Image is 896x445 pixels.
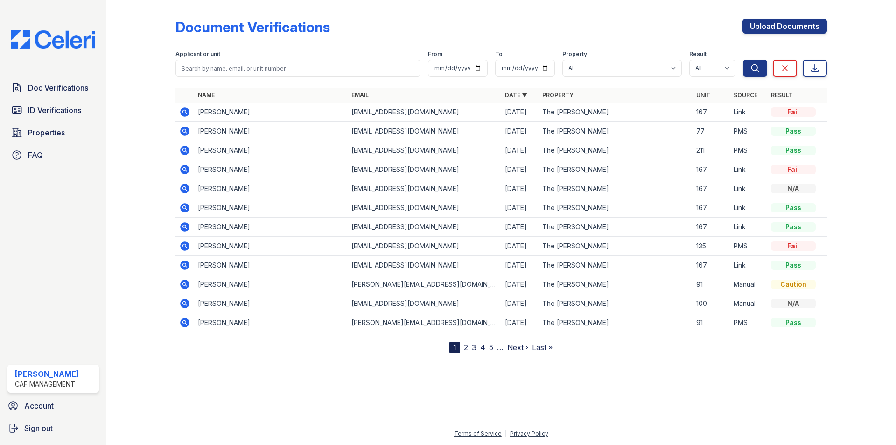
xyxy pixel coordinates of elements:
td: [EMAIL_ADDRESS][DOMAIN_NAME] [348,160,501,179]
td: 167 [693,256,730,275]
div: Pass [771,318,816,327]
td: [PERSON_NAME] [194,179,348,198]
td: 91 [693,275,730,294]
div: Pass [771,127,816,136]
label: To [495,50,503,58]
td: [PERSON_NAME] [194,237,348,256]
input: Search by name, email, or unit number [175,60,420,77]
label: From [428,50,442,58]
span: Doc Verifications [28,82,88,93]
td: [DATE] [501,141,539,160]
td: The [PERSON_NAME] [539,160,692,179]
td: 100 [693,294,730,313]
a: 4 [480,343,485,352]
td: PMS [730,237,767,256]
a: Properties [7,123,99,142]
label: Property [562,50,587,58]
td: 77 [693,122,730,141]
td: The [PERSON_NAME] [539,275,692,294]
a: Next › [507,343,528,352]
td: [PERSON_NAME] [194,313,348,332]
div: N/A [771,184,816,193]
td: [EMAIL_ADDRESS][DOMAIN_NAME] [348,141,501,160]
td: Manual [730,275,767,294]
span: Account [24,400,54,411]
td: [EMAIL_ADDRESS][DOMAIN_NAME] [348,294,501,313]
td: The [PERSON_NAME] [539,218,692,237]
td: [DATE] [501,122,539,141]
span: … [497,342,504,353]
td: [PERSON_NAME] [194,275,348,294]
td: PMS [730,141,767,160]
td: [EMAIL_ADDRESS][DOMAIN_NAME] [348,218,501,237]
td: [EMAIL_ADDRESS][DOMAIN_NAME] [348,256,501,275]
td: The [PERSON_NAME] [539,294,692,313]
a: Email [351,92,369,99]
span: Properties [28,127,65,138]
div: Fail [771,241,816,251]
div: Caution [771,280,816,289]
td: [EMAIL_ADDRESS][DOMAIN_NAME] [348,179,501,198]
div: Pass [771,222,816,232]
td: The [PERSON_NAME] [539,103,692,122]
a: Terms of Service [454,430,502,437]
div: Pass [771,203,816,212]
div: CAF Management [15,380,79,389]
a: FAQ [7,146,99,164]
td: 167 [693,160,730,179]
td: [EMAIL_ADDRESS][DOMAIN_NAME] [348,198,501,218]
div: [PERSON_NAME] [15,368,79,380]
a: Sign out [4,419,103,438]
img: CE_Logo_Blue-a8612792a0a2168367f1c8372b55b34899dd931a85d93a1a3d3e32e68fde9ad4.png [4,30,103,49]
a: 5 [489,343,493,352]
div: Fail [771,165,816,174]
td: PMS [730,122,767,141]
td: [PERSON_NAME] [194,141,348,160]
span: ID Verifications [28,105,81,116]
label: Result [689,50,707,58]
td: [DATE] [501,103,539,122]
td: Manual [730,294,767,313]
td: PMS [730,313,767,332]
a: Source [734,92,757,99]
td: [DATE] [501,313,539,332]
td: The [PERSON_NAME] [539,256,692,275]
td: [DATE] [501,256,539,275]
a: Doc Verifications [7,78,99,97]
a: Privacy Policy [510,430,548,437]
a: 2 [464,343,468,352]
div: Pass [771,261,816,270]
td: The [PERSON_NAME] [539,237,692,256]
td: [PERSON_NAME] [194,294,348,313]
div: 1 [449,342,460,353]
td: [PERSON_NAME] [194,122,348,141]
a: Upload Documents [742,19,827,34]
a: Property [542,92,574,99]
td: [DATE] [501,275,539,294]
a: Name [198,92,215,99]
td: [DATE] [501,294,539,313]
td: The [PERSON_NAME] [539,313,692,332]
td: Link [730,160,767,179]
td: [PERSON_NAME] [194,198,348,218]
td: [DATE] [501,218,539,237]
td: Link [730,103,767,122]
td: [DATE] [501,179,539,198]
td: 167 [693,218,730,237]
td: [PERSON_NAME] [194,160,348,179]
label: Applicant or unit [175,50,220,58]
td: Link [730,179,767,198]
td: [PERSON_NAME][EMAIL_ADDRESS][DOMAIN_NAME] [348,313,501,332]
a: ID Verifications [7,101,99,120]
td: The [PERSON_NAME] [539,179,692,198]
td: 211 [693,141,730,160]
td: [EMAIL_ADDRESS][DOMAIN_NAME] [348,103,501,122]
td: [PERSON_NAME] [194,103,348,122]
td: [DATE] [501,160,539,179]
td: 167 [693,179,730,198]
a: Unit [696,92,710,99]
a: Date ▼ [505,92,527,99]
div: Fail [771,107,816,117]
a: 3 [472,343,476,352]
